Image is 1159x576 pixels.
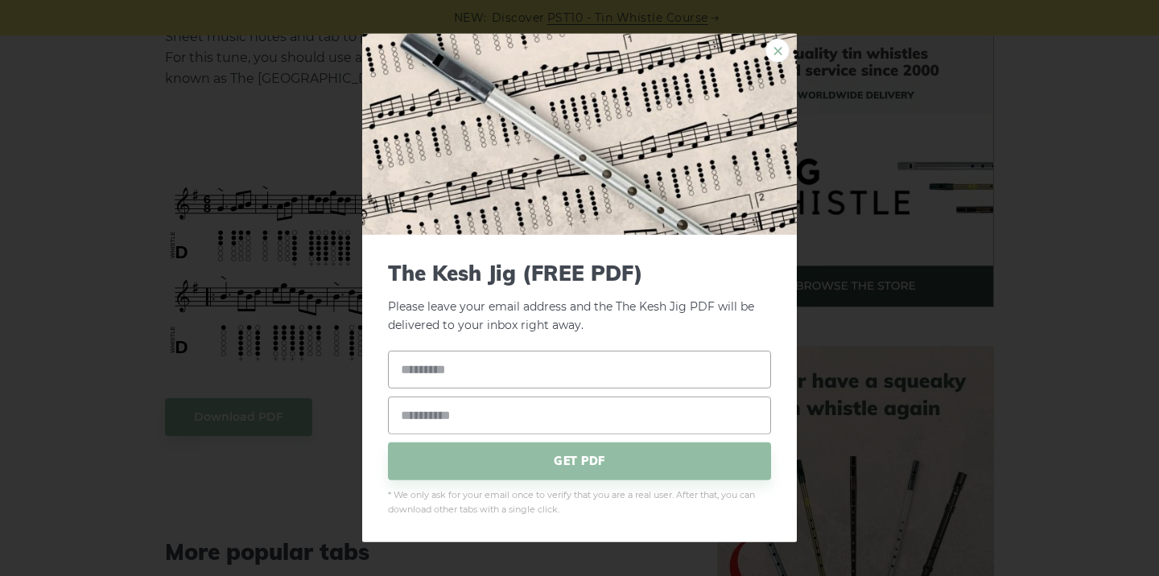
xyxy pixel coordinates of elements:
[388,488,771,516] span: * We only ask for your email once to verify that you are a real user. After that, you can downloa...
[362,34,797,235] img: Tin Whistle Tab Preview
[388,261,771,286] span: The Kesh Jig (FREE PDF)
[765,39,790,63] a: ×
[388,261,771,335] p: Please leave your email address and the The Kesh Jig PDF will be delivered to your inbox right away.
[388,442,771,479] span: GET PDF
